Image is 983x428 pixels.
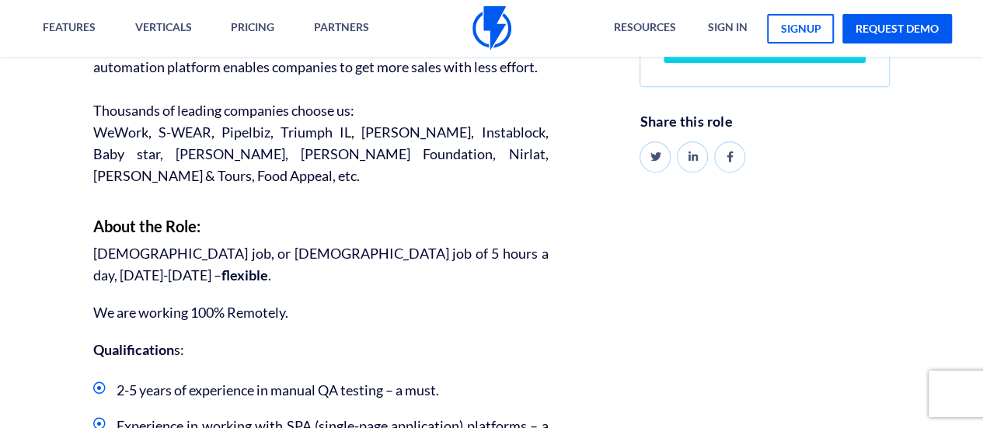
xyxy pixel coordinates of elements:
[640,141,671,172] a: Share on Twitter
[767,14,834,43] a: signup
[221,266,268,284] strong: flexible
[93,301,548,323] p: We are working 100% Remotely.
[93,376,548,404] li: 2-5 years of experience in manual QA testing – a must.
[93,339,548,360] p: s:
[93,341,174,358] strong: Qualification
[714,141,745,172] a: Share on Facebook
[93,217,548,235] h4: :
[93,242,548,286] p: [DEMOGRAPHIC_DATA] job, or [DEMOGRAPHIC_DATA] job of 5 hours a day, [DATE]-[DATE] – .
[640,114,890,130] h6: Share this role
[93,99,548,186] p: Thousands of leading companies choose us: WeWork, S-WEAR, Pipelbiz, Triumph IL, [PERSON_NAME], In...
[93,217,197,235] strong: About the Role
[677,141,708,172] a: Share on LinkedIn
[842,14,952,43] a: request demo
